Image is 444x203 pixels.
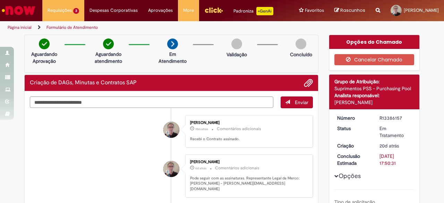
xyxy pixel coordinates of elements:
[329,35,420,49] div: Opções do Chamado
[340,7,365,14] span: Rascunhos
[305,7,324,14] span: Favoritos
[89,7,138,14] span: Despesas Corporativas
[379,153,412,167] div: [DATE] 17:50:31
[379,125,412,139] div: Em Tratamento
[73,8,79,14] span: 3
[48,7,72,14] span: Requisições
[217,126,261,132] small: Comentários adicionais
[379,143,399,149] span: 20d atrás
[256,7,273,15] p: +GenAi
[195,166,206,170] span: 6d atrás
[195,127,208,131] time: 28/08/2025 11:16:54
[334,85,415,92] div: Suprimentos PSS - Purchasing Pool
[167,39,178,49] img: arrow-next.png
[148,7,173,14] span: Aprovações
[27,51,61,65] p: Aguardando Aprovação
[281,96,313,108] button: Enviar
[190,121,306,125] div: [PERSON_NAME]
[204,5,223,15] img: click_logo_yellow_360x200.png
[334,7,365,14] a: Rascunhos
[233,7,273,15] div: Padroniza
[92,51,125,65] p: Aguardando atendimento
[183,7,194,14] span: More
[195,127,208,131] span: 10m atrás
[334,92,415,99] div: Analista responsável:
[332,153,375,167] dt: Conclusão Estimada
[30,96,273,108] textarea: Digite sua mensagem aqui...
[404,7,439,13] span: [PERSON_NAME]
[190,136,306,142] p: Recebi o Contrato assinado.
[290,51,312,58] p: Concluído
[231,39,242,49] img: img-circle-grey.png
[296,39,306,49] img: img-circle-grey.png
[46,25,98,30] a: Formulário de Atendimento
[334,78,415,85] div: Grupo de Atribuição:
[379,143,399,149] time: 08/08/2025 19:01:40
[190,160,306,164] div: [PERSON_NAME]
[195,166,206,170] time: 22/08/2025 14:32:50
[156,51,189,65] p: Em Atendimento
[334,54,415,65] button: Cancelar Chamado
[163,161,179,177] div: Jorge Ricardo de Abreu
[295,99,308,105] span: Enviar
[379,115,412,121] div: R13386157
[103,39,114,49] img: check-circle-green.png
[39,39,50,49] img: check-circle-green.png
[30,80,137,86] h2: Criação de DAGs, Minutas e Contratos SAP Histórico de tíquete
[227,51,247,58] p: Validação
[334,99,415,106] div: [PERSON_NAME]
[332,115,375,121] dt: Número
[190,176,306,192] p: Pode seguir com as assinaturas. Representante Legal da Merco: [PERSON_NAME] - [PERSON_NAME][EMAIL...
[8,25,32,30] a: Página inicial
[304,78,313,87] button: Adicionar anexos
[332,125,375,132] dt: Status
[1,3,36,17] img: ServiceNow
[215,165,259,171] small: Comentários adicionais
[163,122,179,138] div: Jorge Ricardo de Abreu
[379,142,412,149] div: 08/08/2025 19:01:40
[332,142,375,149] dt: Criação
[5,21,291,34] ul: Trilhas de página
